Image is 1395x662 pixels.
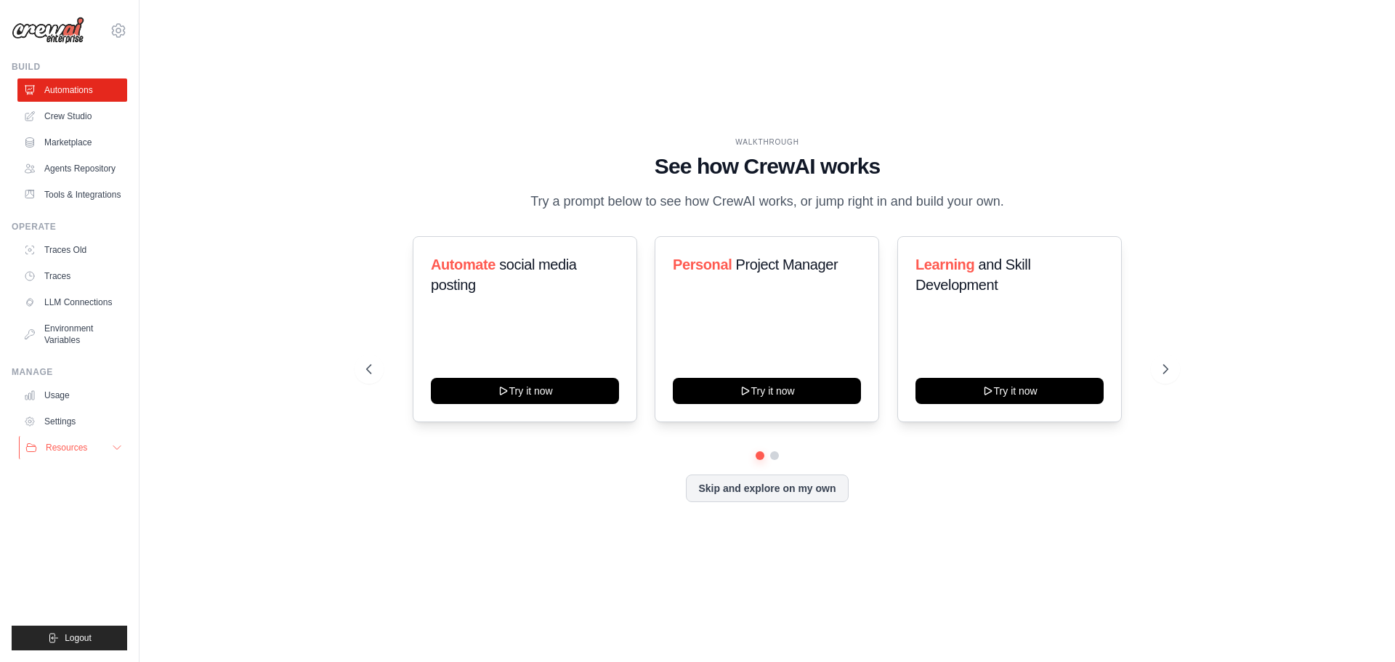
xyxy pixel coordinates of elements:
a: Traces Old [17,238,127,262]
div: WALKTHROUGH [366,137,1168,148]
img: Logo [12,17,84,44]
button: Resources [19,436,129,459]
a: Settings [17,410,127,433]
button: Skip and explore on my own [686,475,848,502]
span: Resources [46,442,87,453]
div: Manage [12,366,127,378]
div: Operate [12,221,127,233]
span: Personal [673,257,732,273]
span: Automate [431,257,496,273]
span: social media posting [431,257,577,293]
a: Agents Repository [17,157,127,180]
button: Try it now [915,378,1104,404]
span: Learning [915,257,974,273]
a: Environment Variables [17,317,127,352]
a: Crew Studio [17,105,127,128]
a: LLM Connections [17,291,127,314]
a: Traces [17,265,127,288]
a: Usage [17,384,127,407]
div: Build [12,61,127,73]
span: and Skill Development [915,257,1030,293]
button: Try it now [673,378,861,404]
span: Project Manager [736,257,838,273]
a: Automations [17,78,127,102]
h1: See how CrewAI works [366,153,1168,179]
button: Try it now [431,378,619,404]
button: Logout [12,626,127,650]
span: Logout [65,632,92,644]
p: Try a prompt below to see how CrewAI works, or jump right in and build your own. [523,191,1011,212]
a: Tools & Integrations [17,183,127,206]
a: Marketplace [17,131,127,154]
